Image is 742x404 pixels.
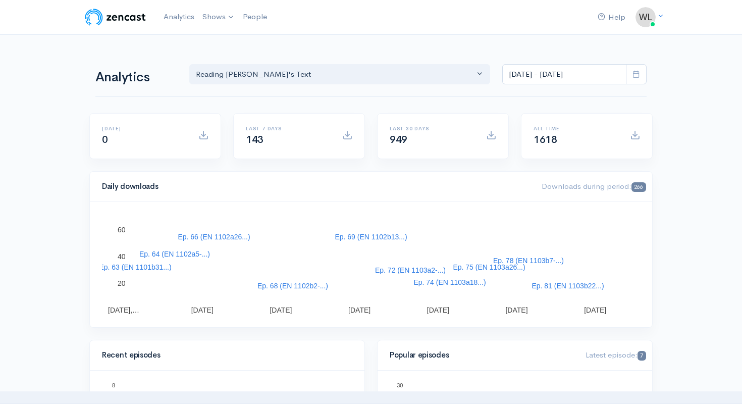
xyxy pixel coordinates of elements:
[427,306,449,314] text: [DATE]
[246,133,263,146] span: 143
[139,250,210,258] text: Ep. 64 (EN 1102a5-...)
[534,133,557,146] span: 1618
[257,282,328,290] text: Ep. 68 (EN 1102b2-...)
[118,252,126,261] text: 40
[505,306,527,314] text: [DATE]
[390,126,474,131] h6: Last 30 days
[390,351,573,360] h4: Popular episodes
[542,181,646,191] span: Downloads during period:
[422,386,438,392] text: Ep. 67
[102,351,346,360] h4: Recent episodes
[99,263,171,271] text: Ep. 63 (EN 1101b31...)
[453,263,525,271] text: Ep. 75 (EN 1103a26...)
[198,6,239,28] a: Shows
[178,233,250,241] text: Ep. 66 (EN 1102a26...)
[534,126,618,131] h6: All time
[102,126,186,131] h6: [DATE]
[335,233,407,241] text: Ep. 69 (EN 1102b13...)
[160,6,198,28] a: Analytics
[83,7,147,27] img: ZenCast Logo
[594,7,629,28] a: Help
[631,182,646,192] span: 266
[102,133,108,146] span: 0
[95,70,177,85] h1: Analytics
[390,133,407,146] span: 949
[270,306,292,314] text: [DATE]
[189,64,490,85] button: Reading Aristotle's Text
[246,126,330,131] h6: Last 7 days
[397,382,403,388] text: 30
[108,306,139,314] text: [DATE],…
[102,182,529,191] h4: Daily downloads
[532,282,604,290] text: Ep. 81 (EN 1103b22...)
[134,386,150,392] text: Ep. 77
[112,382,115,388] text: 8
[239,6,271,28] a: People
[413,278,486,286] text: Ep. 74 (EN 1103a18...)
[375,266,446,274] text: Ep. 72 (EN 1103a2-...)
[502,64,626,85] input: analytics date range selector
[102,214,640,315] svg: A chart.
[196,69,474,80] div: Reading [PERSON_NAME]'s Text
[586,350,646,360] span: Latest episode:
[493,257,564,265] text: Ep. 78 (EN 1103b7-...)
[191,306,214,314] text: [DATE]
[638,351,646,361] span: 7
[348,306,370,314] text: [DATE]
[584,306,606,314] text: [DATE]
[635,7,656,27] img: ...
[118,279,126,287] text: 20
[118,226,126,234] text: 60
